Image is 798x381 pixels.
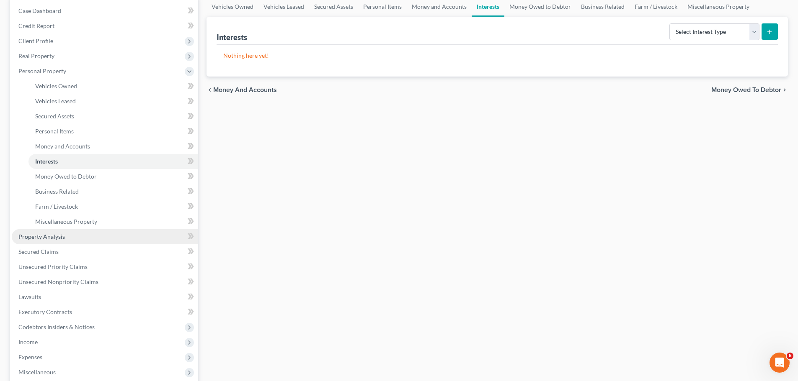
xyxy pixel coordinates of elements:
[18,67,66,74] span: Personal Property
[35,82,77,89] span: Vehicles Owned
[18,278,98,285] span: Unsecured Nonpriority Claims
[787,353,793,359] span: 6
[18,233,65,240] span: Property Analysis
[35,143,90,150] span: Money and Accounts
[12,289,198,304] a: Lawsuits
[18,37,53,44] span: Client Profile
[35,113,74,120] span: Secured Assets
[18,263,88,270] span: Unsecured Priority Claims
[18,353,42,361] span: Expenses
[28,169,198,184] a: Money Owed to Debtor
[711,87,788,93] button: Money Owed to Debtor chevron_right
[12,244,198,259] a: Secured Claims
[18,323,95,330] span: Codebtors Insiders & Notices
[12,18,198,33] a: Credit Report
[28,109,198,124] a: Secured Assets
[781,87,788,93] i: chevron_right
[35,173,97,180] span: Money Owed to Debtor
[28,214,198,229] a: Miscellaneous Property
[711,87,781,93] span: Money Owed to Debtor
[12,259,198,274] a: Unsecured Priority Claims
[18,308,72,315] span: Executory Contracts
[223,51,771,60] p: Nothing here yet!
[35,188,79,195] span: Business Related
[18,248,59,255] span: Secured Claims
[28,79,198,94] a: Vehicles Owned
[18,22,54,29] span: Credit Report
[35,97,76,105] span: Vehicles Leased
[18,293,41,300] span: Lawsuits
[35,158,58,165] span: Interests
[18,7,61,14] span: Case Dashboard
[35,218,97,225] span: Miscellaneous Property
[12,274,198,289] a: Unsecured Nonpriority Claims
[28,139,198,154] a: Money and Accounts
[35,128,74,135] span: Personal Items
[28,199,198,214] a: Farm / Livestock
[28,94,198,109] a: Vehicles Leased
[12,304,198,320] a: Executory Contracts
[207,87,213,93] i: chevron_left
[12,229,198,244] a: Property Analysis
[18,368,56,376] span: Miscellaneous
[28,184,198,199] a: Business Related
[35,203,78,210] span: Farm / Livestock
[217,32,247,42] div: Interests
[207,87,277,93] button: chevron_left Money and Accounts
[18,52,54,59] span: Real Property
[213,87,277,93] span: Money and Accounts
[18,338,38,345] span: Income
[28,124,198,139] a: Personal Items
[28,154,198,169] a: Interests
[770,353,790,373] iframe: Intercom live chat
[12,3,198,18] a: Case Dashboard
